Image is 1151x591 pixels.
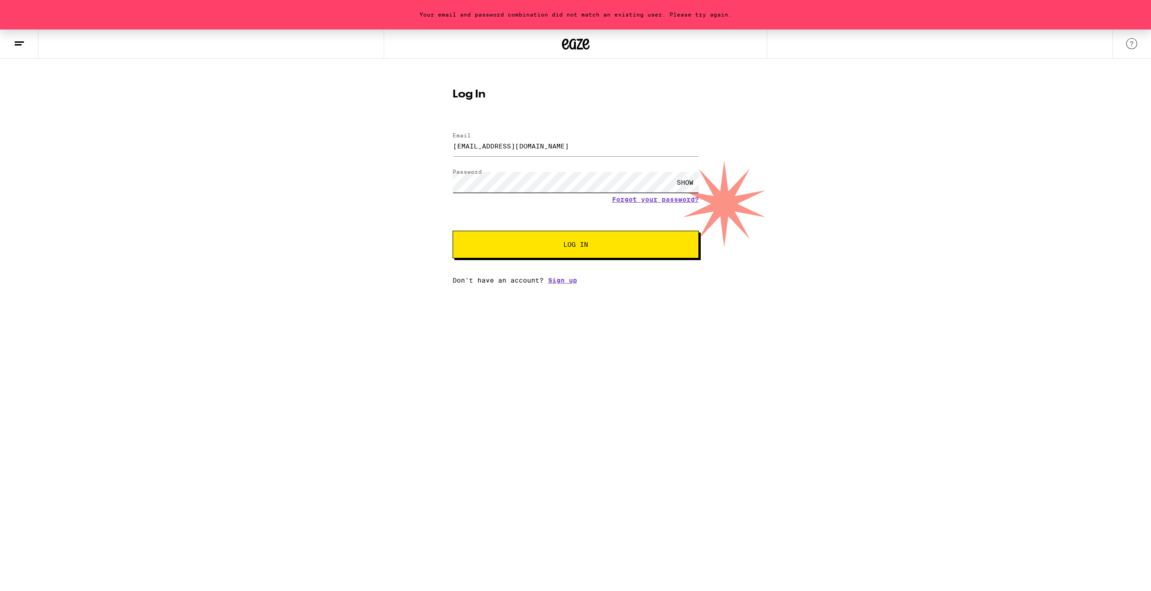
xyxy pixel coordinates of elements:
[563,241,588,248] span: Log In
[6,6,66,14] span: Hi. Need any help?
[453,277,699,284] div: Don't have an account?
[612,196,699,203] a: Forgot your password?
[453,132,471,138] label: Email
[453,231,699,258] button: Log In
[671,172,699,193] div: SHOW
[548,277,577,284] a: Sign up
[453,136,699,156] input: Email
[453,89,699,100] h1: Log In
[453,169,482,175] label: Password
